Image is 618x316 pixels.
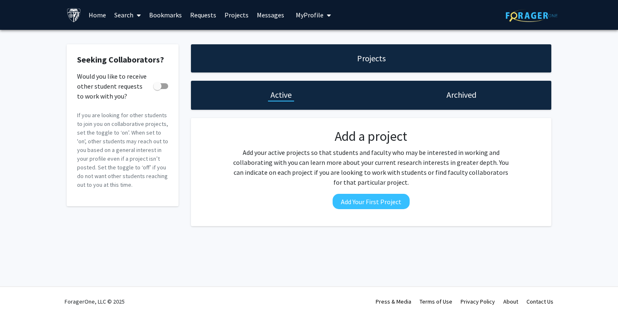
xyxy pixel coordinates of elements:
[357,53,386,64] h1: Projects
[503,298,518,305] a: About
[333,194,410,209] button: Add Your First Project
[253,0,288,29] a: Messages
[77,111,168,189] p: If you are looking for other students to join you on collaborative projects, set the toggle to ‘o...
[145,0,186,29] a: Bookmarks
[231,147,512,187] p: Add your active projects so that students and faculty who may be interested in working and collab...
[67,8,81,22] img: Johns Hopkins University Logo
[77,71,150,101] span: Would you like to receive other student requests to work with you?
[65,287,125,316] div: ForagerOne, LLC © 2025
[110,0,145,29] a: Search
[296,11,323,19] span: My Profile
[447,89,476,101] h1: Archived
[420,298,452,305] a: Terms of Use
[461,298,495,305] a: Privacy Policy
[77,55,168,65] h2: Seeking Collaborators?
[270,89,292,101] h1: Active
[231,128,512,144] h2: Add a project
[526,298,553,305] a: Contact Us
[506,9,558,22] img: ForagerOne Logo
[376,298,411,305] a: Press & Media
[186,0,220,29] a: Requests
[84,0,110,29] a: Home
[220,0,253,29] a: Projects
[6,279,35,310] iframe: Chat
